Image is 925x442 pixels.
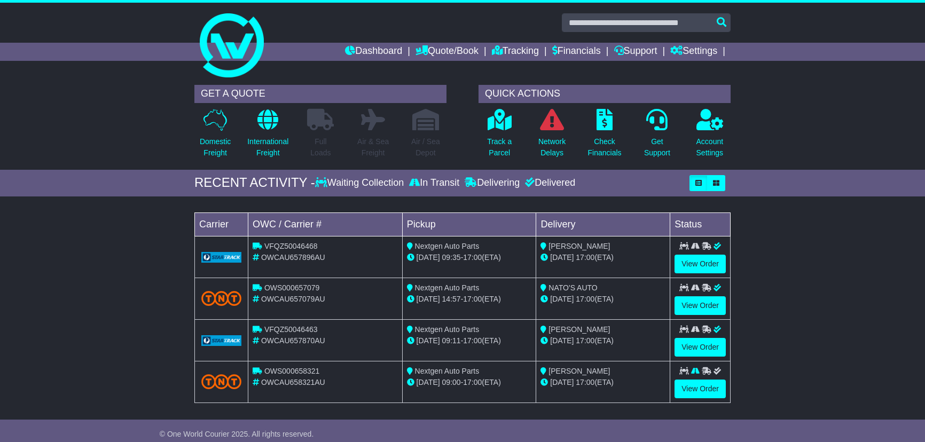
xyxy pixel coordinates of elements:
[463,253,482,262] span: 17:00
[462,177,522,189] div: Delivering
[261,295,325,303] span: OWCAU657079AU
[415,242,480,250] span: Nextgen Auto Parts
[357,136,389,159] p: Air & Sea Freight
[315,177,406,189] div: Waiting Collection
[548,283,597,292] span: NATO'S AUTO
[264,283,320,292] span: OWS000657079
[576,253,594,262] span: 17:00
[247,136,288,159] p: International Freight
[548,242,610,250] span: [PERSON_NAME]
[492,43,539,61] a: Tracking
[696,108,724,164] a: AccountSettings
[587,108,622,164] a: CheckFinancials
[345,43,402,61] a: Dashboard
[407,294,532,305] div: - (ETA)
[261,253,325,262] span: OWCAU657896AU
[540,377,665,388] div: (ETA)
[200,136,231,159] p: Domestic Freight
[548,325,610,334] span: [PERSON_NAME]
[415,325,480,334] span: Nextgen Auto Parts
[550,295,574,303] span: [DATE]
[201,291,241,305] img: TNT_Domestic.png
[552,43,601,61] a: Financials
[415,367,480,375] span: Nextgen Auto Parts
[487,136,512,159] p: Track a Parcel
[675,380,726,398] a: View Order
[463,295,482,303] span: 17:00
[442,295,461,303] span: 14:57
[487,108,512,164] a: Track aParcel
[264,242,318,250] span: VFQZ50046468
[307,136,334,159] p: Full Loads
[195,212,248,236] td: Carrier
[199,108,231,164] a: DomesticFreight
[442,336,461,345] span: 09:11
[201,374,241,389] img: TNT_Domestic.png
[540,252,665,263] div: (ETA)
[550,378,574,386] span: [DATE]
[479,85,731,103] div: QUICK ACTIONS
[576,295,594,303] span: 17:00
[411,136,440,159] p: Air / Sea Depot
[675,338,726,357] a: View Order
[194,425,731,440] div: FROM OUR SUPPORT
[463,336,482,345] span: 17:00
[417,295,440,303] span: [DATE]
[670,212,731,236] td: Status
[201,252,241,263] img: GetCarrierServiceLogo
[442,378,461,386] span: 09:00
[576,336,594,345] span: 17:00
[670,43,717,61] a: Settings
[407,377,532,388] div: - (ETA)
[548,367,610,375] span: [PERSON_NAME]
[201,335,241,346] img: GetCarrierServiceLogo
[463,378,482,386] span: 17:00
[415,283,480,292] span: Nextgen Auto Parts
[417,253,440,262] span: [DATE]
[550,336,574,345] span: [DATE]
[522,177,575,189] div: Delivered
[194,85,446,103] div: GET A QUOTE
[644,108,671,164] a: GetSupport
[588,136,622,159] p: Check Financials
[194,175,315,191] div: RECENT ACTIVITY -
[576,378,594,386] span: 17:00
[261,336,325,345] span: OWCAU657870AU
[442,253,461,262] span: 09:35
[406,177,462,189] div: In Transit
[407,335,532,346] div: - (ETA)
[261,378,325,386] span: OWCAU658321AU
[160,430,314,438] span: © One World Courier 2025. All rights reserved.
[264,325,318,334] span: VFQZ50046463
[248,212,403,236] td: OWC / Carrier #
[407,252,532,263] div: - (ETA)
[538,136,566,159] p: Network Delays
[536,212,670,236] td: Delivery
[416,43,479,61] a: Quote/Book
[675,296,726,315] a: View Order
[417,378,440,386] span: [DATE]
[696,136,724,159] p: Account Settings
[417,336,440,345] span: [DATE]
[550,253,574,262] span: [DATE]
[644,136,670,159] p: Get Support
[247,108,289,164] a: InternationalFreight
[540,335,665,346] div: (ETA)
[675,255,726,273] a: View Order
[402,212,536,236] td: Pickup
[538,108,566,164] a: NetworkDelays
[540,294,665,305] div: (ETA)
[264,367,320,375] span: OWS000658321
[614,43,657,61] a: Support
